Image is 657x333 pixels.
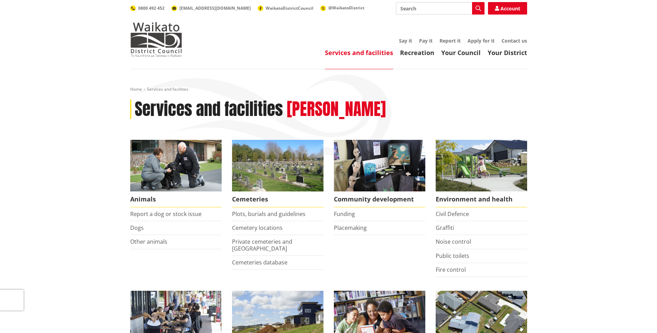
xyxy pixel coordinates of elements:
a: @WaikatoDistrict [320,5,364,11]
a: Home [130,86,142,92]
a: Your District [488,48,527,57]
a: WaikatoDistrictCouncil [258,5,313,11]
span: [EMAIL_ADDRESS][DOMAIN_NAME] [179,5,251,11]
span: WaikatoDistrictCouncil [266,5,313,11]
a: Graffiti [436,224,454,232]
img: New housing in Pokeno [436,140,527,191]
a: 0800 492 452 [130,5,165,11]
a: Cemeteries database [232,259,287,266]
a: Your Council [441,48,481,57]
img: Matariki Travelling Suitcase Art Exhibition [334,140,425,191]
a: Services and facilities [325,48,393,57]
a: Fire control [436,266,466,273]
h2: [PERSON_NAME] [287,99,386,119]
a: Plots, burials and guidelines [232,210,305,218]
a: New housing in Pokeno Environment and health [436,140,527,207]
a: Say it [399,37,412,44]
a: Other animals [130,238,167,245]
a: Account [488,2,527,15]
a: Apply for it [468,37,495,44]
span: Cemeteries [232,191,323,207]
a: Report a dog or stock issue [130,210,202,218]
a: Report it [440,37,461,44]
nav: breadcrumb [130,87,527,92]
span: Environment and health [436,191,527,207]
a: Matariki Travelling Suitcase Art Exhibition Community development [334,140,425,207]
span: Community development [334,191,425,207]
a: [EMAIL_ADDRESS][DOMAIN_NAME] [171,5,251,11]
span: @WaikatoDistrict [328,5,364,11]
a: Dogs [130,224,144,232]
a: Cemetery locations [232,224,283,232]
a: Placemaking [334,224,367,232]
img: Animal Control [130,140,222,191]
a: Funding [334,210,355,218]
input: Search input [396,2,485,15]
a: Pay it [419,37,433,44]
a: Private cemeteries and [GEOGRAPHIC_DATA] [232,238,292,252]
h1: Services and facilities [135,99,283,119]
a: Public toilets [436,252,469,260]
a: Huntly Cemetery Cemeteries [232,140,323,207]
img: Waikato District Council - Te Kaunihera aa Takiwaa o Waikato [130,22,182,57]
a: Contact us [501,37,527,44]
a: Civil Defence [436,210,469,218]
img: Huntly Cemetery [232,140,323,191]
a: Noise control [436,238,471,245]
a: Waikato District Council Animal Control team Animals [130,140,222,207]
span: Animals [130,191,222,207]
a: Recreation [400,48,434,57]
span: Services and facilities [147,86,188,92]
span: 0800 492 452 [138,5,165,11]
